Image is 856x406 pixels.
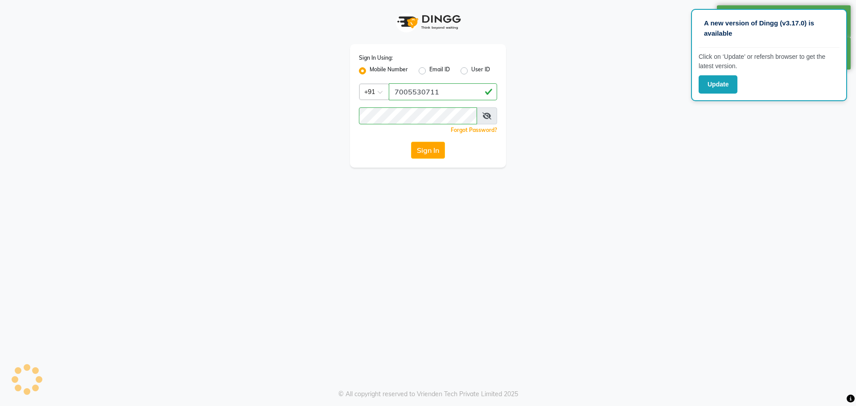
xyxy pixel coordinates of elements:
[359,54,393,62] label: Sign In Using:
[370,66,408,76] label: Mobile Number
[704,18,834,38] p: A new version of Dingg (v3.17.0) is available
[411,142,445,159] button: Sign In
[392,9,464,35] img: logo1.svg
[389,83,497,100] input: Username
[699,75,737,94] button: Update
[429,66,450,76] label: Email ID
[359,107,477,124] input: Username
[471,66,490,76] label: User ID
[451,127,497,133] a: Forgot Password?
[699,52,840,71] p: Click on ‘Update’ or refersh browser to get the latest version.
